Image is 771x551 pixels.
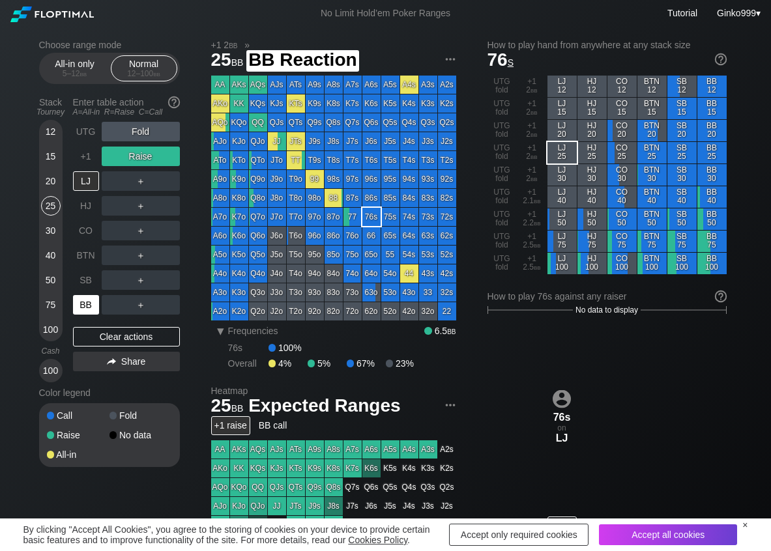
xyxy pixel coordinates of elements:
[109,431,172,440] div: No data
[577,231,607,252] div: HJ 75
[230,132,248,150] div: KJo
[607,76,637,97] div: CO 12
[517,142,547,163] div: +1 2
[400,76,418,94] div: A4s
[534,196,541,205] span: bb
[697,120,727,141] div: BB 20
[73,221,99,240] div: CO
[607,142,637,163] div: CO 25
[230,264,248,283] div: K4o
[577,164,607,186] div: HJ 30
[438,264,456,283] div: 42s
[531,174,538,183] span: bb
[211,132,229,150] div: AJo
[419,76,437,94] div: A3s
[249,76,267,94] div: AQs
[268,189,286,207] div: J8o
[268,76,286,94] div: AJs
[362,76,381,94] div: A6s
[306,132,324,150] div: J9s
[325,132,343,150] div: J8s
[34,92,68,122] div: Stack
[41,361,61,380] div: 100
[487,40,727,50] h2: How to play hand from anywhere at any stack size
[325,76,343,94] div: A8s
[306,208,324,226] div: 97o
[637,253,667,274] div: BTN 100
[534,262,541,272] span: bb
[167,95,181,109] img: help.32db89a4.svg
[717,8,756,18] span: Ginko999
[637,164,667,186] div: BTN 30
[41,246,61,265] div: 40
[697,164,727,186] div: BB 30
[107,358,116,365] img: share.864f2f62.svg
[517,120,547,141] div: +1 2
[438,170,456,188] div: 92s
[287,76,305,94] div: ATs
[547,208,577,230] div: LJ 50
[607,120,637,141] div: CO 20
[268,208,286,226] div: J7o
[547,253,577,274] div: LJ 100
[400,94,418,113] div: K4s
[301,8,470,21] div: No Limit Hold’em Poker Ranges
[517,164,547,186] div: +1 2
[10,7,94,22] img: Floptimal logo
[73,92,180,122] div: Enter table action
[487,49,514,70] span: 76
[343,113,362,132] div: Q7s
[47,431,109,440] div: Raise
[325,151,343,169] div: T8s
[607,253,637,274] div: CO 100
[306,264,324,283] div: 94o
[249,170,267,188] div: Q9o
[343,94,362,113] div: K7s
[637,142,667,163] div: BTN 25
[637,186,667,208] div: BTN 40
[102,171,180,191] div: ＋
[667,186,697,208] div: SB 40
[547,142,577,163] div: LJ 25
[547,120,577,141] div: LJ 20
[419,151,437,169] div: T3s
[343,246,362,264] div: 75o
[249,227,267,245] div: Q6o
[438,132,456,150] div: J2s
[667,142,697,163] div: SB 25
[419,132,437,150] div: J3s
[80,69,87,78] span: bb
[697,142,727,163] div: BB 25
[667,208,697,230] div: SB 50
[362,264,381,283] div: 64o
[231,54,244,68] span: bb
[343,151,362,169] div: T7s
[48,69,102,78] div: 5 – 12
[517,208,547,230] div: +1 2.2
[73,196,99,216] div: HJ
[697,253,727,274] div: BB 100
[400,151,418,169] div: T4s
[362,113,381,132] div: Q6s
[714,52,728,66] img: help.32db89a4.svg
[249,208,267,226] div: Q7o
[211,170,229,188] div: A9o
[577,253,607,274] div: HJ 100
[381,189,400,207] div: 85s
[381,76,400,94] div: A5s
[230,170,248,188] div: K9o
[517,98,547,119] div: +1 2
[419,264,437,283] div: 43s
[211,227,229,245] div: A6o
[153,69,160,78] span: bb
[438,189,456,207] div: 82s
[325,208,343,226] div: 87o
[249,264,267,283] div: Q4o
[607,98,637,119] div: CO 15
[381,246,400,264] div: 55
[325,246,343,264] div: 85o
[400,189,418,207] div: 84s
[306,227,324,245] div: 96o
[211,208,229,226] div: A7o
[209,39,240,51] span: +1 2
